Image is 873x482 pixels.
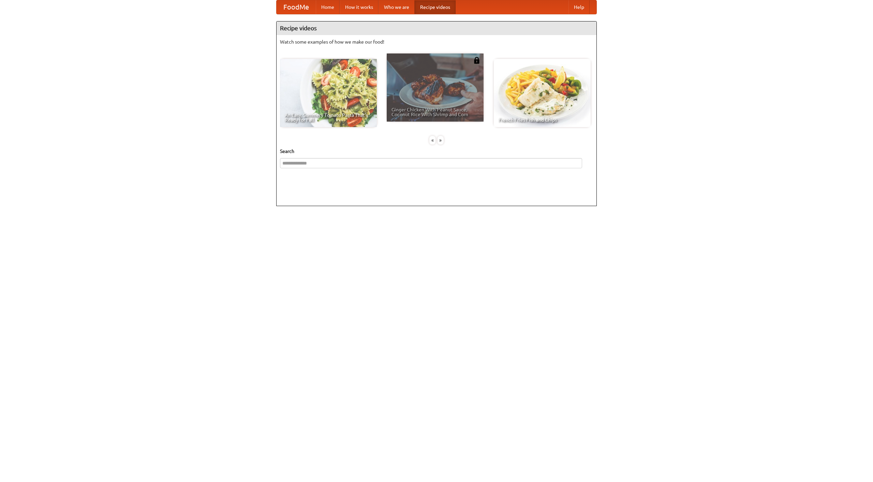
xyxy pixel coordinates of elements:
[379,0,415,14] a: Who we are
[568,0,590,14] a: Help
[280,59,377,127] a: An Easy, Summery Tomato Pasta That's Ready for Fall
[277,21,596,35] h4: Recipe videos
[499,118,586,122] span: French Fries Fish and Chips
[415,0,456,14] a: Recipe videos
[316,0,340,14] a: Home
[438,136,444,144] div: »
[473,57,480,64] img: 483408.png
[280,38,593,45] p: Watch some examples of how we make our food!
[494,59,591,127] a: French Fries Fish and Chips
[277,0,316,14] a: FoodMe
[429,136,435,144] div: «
[340,0,379,14] a: How it works
[285,113,372,122] span: An Easy, Summery Tomato Pasta That's Ready for Fall
[280,148,593,155] h5: Search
